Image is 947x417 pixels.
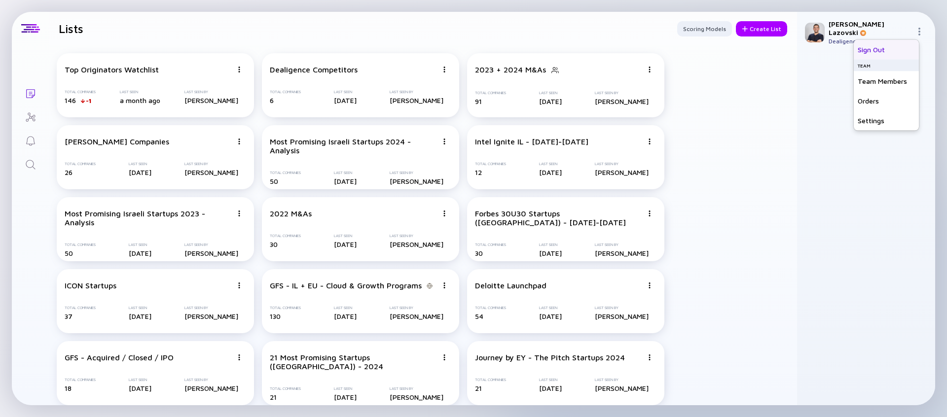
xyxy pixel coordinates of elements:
[441,67,447,72] img: Menu
[390,171,443,175] div: Last Seen By
[595,168,649,176] div: [PERSON_NAME]
[475,137,588,146] div: Intel Ignite IL - [DATE]-[DATE]
[270,393,277,401] span: 21
[184,306,238,310] div: Last Seen By
[334,240,357,248] div: [DATE]
[539,243,562,247] div: Last Seen
[270,171,301,175] div: Total Companies
[441,282,447,288] img: Menu
[65,312,73,320] span: 37
[829,37,911,45] div: Dealigence
[65,65,159,74] div: Top Originators Watchlist
[441,139,447,144] img: Menu
[65,168,73,176] span: 26
[270,65,358,74] div: Dealigence Competitors
[595,306,649,310] div: Last Seen By
[854,71,919,91] div: Team Members
[270,96,274,104] span: 6
[184,378,238,382] div: Last Seen By
[475,312,483,320] span: 54
[236,282,242,288] img: Menu
[270,240,278,248] span: 30
[390,386,443,391] div: Last Seen By
[539,249,562,257] div: [DATE]
[270,306,301,310] div: Total Companies
[595,249,649,257] div: [PERSON_NAME]
[475,65,546,74] div: 2023 + 2024 M&As
[595,384,649,392] div: [PERSON_NAME]
[120,96,160,104] div: a month ago
[65,90,96,94] div: Total Companies
[184,384,238,392] div: [PERSON_NAME]
[184,90,238,94] div: Last Seen By
[184,243,238,247] div: Last Seen By
[120,90,160,94] div: Last Seen
[129,168,151,176] div: [DATE]
[539,97,562,105] div: [DATE]
[854,111,919,131] div: Settings
[334,306,357,310] div: Last Seen
[129,384,151,392] div: [DATE]
[65,384,72,392] span: 18
[184,249,238,257] div: [PERSON_NAME]
[129,249,151,257] div: [DATE]
[334,177,357,185] div: [DATE]
[86,97,91,104] div: -1
[65,96,76,104] span: 146
[390,234,443,238] div: Last Seen By
[475,249,483,257] span: 30
[647,67,653,72] img: Menu
[736,21,787,36] button: Create List
[595,91,649,95] div: Last Seen By
[59,22,83,35] h1: Lists
[270,234,301,238] div: Total Companies
[390,312,443,320] div: [PERSON_NAME]
[475,306,506,310] div: Total Companies
[12,81,49,104] a: Lists
[12,152,49,175] a: Search
[236,139,242,144] img: Menu
[334,171,357,175] div: Last Seen
[334,393,357,401] div: [DATE]
[539,378,562,382] div: Last Seen
[270,90,301,94] div: Total Companies
[12,104,49,128] a: Investor Map
[390,306,443,310] div: Last Seen By
[647,139,653,144] img: Menu
[129,162,151,166] div: Last Seen
[270,177,278,185] span: 50
[184,96,238,104] div: [PERSON_NAME]
[475,209,643,227] div: Forbes 30U30 Startups ([GEOGRAPHIC_DATA]) - [DATE]-[DATE]
[475,162,506,166] div: Total Companies
[270,137,437,155] div: Most Promising Israeli Startups 2024 - Analysis
[441,354,447,360] img: Menu
[475,168,482,176] span: 12
[334,90,357,94] div: Last Seen
[475,243,506,247] div: Total Companies
[647,210,653,216] img: Menu
[539,91,562,95] div: Last Seen
[184,162,238,166] div: Last Seen By
[390,177,443,185] div: [PERSON_NAME]
[270,353,437,371] div: 21 Most Promising Startups ([GEOGRAPHIC_DATA]) - 2024
[270,281,422,290] div: GFS - IL + EU - Cloud & Growth Programs
[65,137,169,146] div: [PERSON_NAME] Companies
[65,306,96,310] div: Total Companies
[441,210,447,216] img: Menu
[184,168,238,176] div: [PERSON_NAME]
[539,306,562,310] div: Last Seen
[334,96,357,104] div: [DATE]
[129,312,151,320] div: [DATE]
[829,20,911,36] div: [PERSON_NAME] Lazovski
[65,281,116,290] div: ICON Startups
[129,306,151,310] div: Last Seen
[475,91,506,95] div: Total Companies
[129,378,151,382] div: Last Seen
[270,209,312,218] div: 2022 M&As
[475,384,482,392] span: 21
[677,21,732,36] button: Scoring Models
[854,40,919,60] div: Sign Out
[270,386,301,391] div: Total Companies
[270,312,281,320] span: 130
